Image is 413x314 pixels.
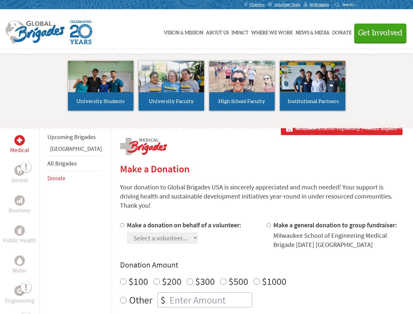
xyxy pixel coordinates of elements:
[14,195,25,206] div: Business
[232,15,249,48] a: Impact
[127,221,241,229] label: Make a donation on behalf of a volunteer:
[209,61,275,93] img: menu_brigades_submenu_3.jpg
[14,225,25,236] div: Public Health
[332,15,352,48] a: Donate
[262,275,286,288] label: $1000
[129,275,148,288] label: $100
[10,146,29,155] p: Medical
[296,15,330,48] a: News & Media
[47,133,96,141] a: Upcoming Brigades
[47,130,102,144] li: Upcoming Brigades
[229,275,248,288] label: $500
[5,21,65,44] img: Global Brigades Logo
[5,296,34,305] p: Engineering
[11,165,28,185] a: DentalDental
[273,221,397,229] label: Make a general donation to group fundraiser:
[10,135,29,155] a: MedicalMedical
[47,144,102,156] li: Panama
[47,156,102,171] li: All Brigades
[342,2,361,7] input: Search...
[47,174,65,182] a: Donate
[3,225,36,245] a: Public HealthPublic Health
[77,99,125,104] span: University Students
[14,135,25,146] div: Medical
[17,257,22,264] img: Water
[70,21,92,44] img: Global Brigades Celebrating 20 Years
[9,195,31,215] a: BusinessBusiness
[47,171,102,185] li: Donate
[17,198,22,203] img: Business
[120,260,403,270] h4: Donation Amount
[218,99,265,104] span: High School Faculty
[310,2,329,7] span: MyBrigades
[14,165,25,176] div: Dental
[139,61,204,105] img: menu_brigades_submenu_2.jpg
[195,275,215,288] label: $300
[68,61,133,104] img: menu_brigades_submenu_1.jpg
[14,255,25,266] div: Water
[12,266,27,275] p: Water
[139,61,204,111] a: University Faculty
[120,163,403,175] h2: Make a Donation
[17,227,22,234] img: Public Health
[120,183,403,210] p: Your donation to Global Brigades USA is sincerely appreciated and much needed! Your support is dr...
[149,99,194,104] span: University Faculty
[47,160,77,167] a: All Brigades
[354,24,406,42] button: Get Involved
[288,99,339,104] span: Institutional Partners
[250,2,265,7] span: Chapters
[358,29,403,37] span: Get Involved
[273,231,403,249] div: Milwaukee School of Engineering Medical Brigade [DATE] [GEOGRAPHIC_DATA]
[17,138,22,143] img: Medical
[209,61,275,111] a: High School Faculty
[162,275,181,288] label: $200
[9,206,31,215] p: Business
[206,15,229,48] a: About Us
[168,293,252,307] input: Enter Amount
[274,2,300,7] span: Volunteer Tools
[11,176,28,185] p: Dental
[158,293,168,307] div: $
[280,61,345,111] a: Institutional Partners
[280,61,345,104] img: menu_brigades_submenu_4.jpg
[50,145,102,152] a: [GEOGRAPHIC_DATA]
[129,292,152,307] label: Other
[120,138,167,155] img: logo-medical.png
[68,61,133,111] a: University Students
[5,286,34,305] a: EngineeringEngineering
[12,255,27,275] a: WaterWater
[14,286,25,296] div: Engineering
[17,288,22,293] img: Engineering
[17,167,22,173] img: Dental
[164,15,203,48] a: Vision & Mission
[251,15,293,48] a: Where We Work
[3,236,36,245] p: Public Health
